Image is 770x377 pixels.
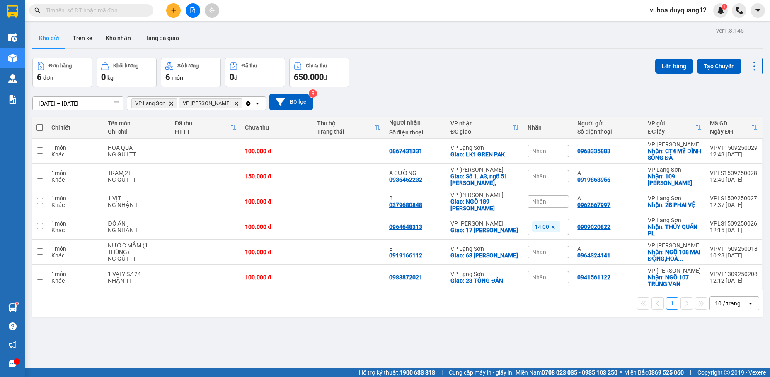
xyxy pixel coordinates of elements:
[751,3,765,18] button: caret-down
[51,124,99,131] div: Chi tiết
[32,28,66,48] button: Kho gửi
[99,28,138,48] button: Kho nhận
[51,227,99,233] div: Khác
[648,173,702,186] div: Nhận: 109 TRẦN ĐĂNG NINH
[648,202,702,208] div: Nhận: 2B PHAI VỆ
[108,151,166,158] div: NG GỬI TT
[710,176,758,183] div: 12:40 [DATE]
[51,170,99,176] div: 1 món
[724,370,730,375] span: copyright
[108,202,166,208] div: NG NHẬN TT
[245,100,252,107] svg: Clear all
[710,120,751,127] div: Mã GD
[8,33,17,42] img: warehouse-icon
[313,117,385,139] th: Toggle SortBy
[165,72,170,82] span: 6
[747,300,754,307] svg: open
[450,252,519,259] div: Giao: 63 TẠ QUANG BỬU
[32,58,92,87] button: Đơn hàng6đơn
[648,223,702,237] div: Nhận: THỦY QUÁN PL
[648,195,702,202] div: VP Lạng Sơn
[542,369,617,376] strong: 0708 023 035 - 0935 103 250
[49,63,72,69] div: Đơn hàng
[450,220,519,227] div: VP [PERSON_NAME]
[532,249,546,255] span: Nhãn
[108,144,166,151] div: HOA QUẢ
[108,277,166,284] div: NHẬN TT
[108,242,166,255] div: NƯỚC MẮM (1 THÙNG)
[51,176,99,183] div: Khác
[107,74,114,81] span: kg
[166,3,181,18] button: plus
[51,271,99,277] div: 1 món
[710,271,758,277] div: VPVT1309250208
[706,117,762,139] th: Toggle SortBy
[722,4,727,10] sup: 1
[710,245,758,252] div: VPVT1509250018
[723,4,726,10] span: 1
[450,144,519,151] div: VP Lạng Sơn
[446,117,523,139] th: Toggle SortBy
[710,170,758,176] div: VPLS1509250028
[717,7,724,14] img: icon-new-feature
[577,223,610,230] div: 0909020822
[169,101,174,106] svg: Delete
[450,227,519,233] div: Giao: 17 MẠC THỊ BƯỞI
[51,195,99,202] div: 1 món
[113,63,138,69] div: Khối lượng
[97,58,157,87] button: Khối lượng0kg
[450,151,519,158] div: Giao: LK1 GREN PAK
[710,202,758,208] div: 12:37 [DATE]
[532,198,546,205] span: Nhãn
[532,148,546,154] span: Nhãn
[516,368,617,377] span: Miền Nam
[175,120,230,127] div: Đã thu
[450,277,519,284] div: Giao: 23 TÔNG ĐẢN
[648,369,684,376] strong: 0369 525 060
[225,58,285,87] button: Đã thu0đ
[9,341,17,349] span: notification
[317,128,374,135] div: Trạng thái
[51,151,99,158] div: Khác
[389,170,443,176] div: A CƯỜNG
[135,100,165,107] span: VP Lạng Sơn
[33,97,123,110] input: Select a date range.
[205,3,219,18] button: aim
[8,95,17,104] img: solution-icon
[710,227,758,233] div: 12:15 [DATE]
[186,3,200,18] button: file-add
[108,176,166,183] div: NG GỬI TT
[648,120,695,127] div: VP gửi
[51,245,99,252] div: 1 món
[643,5,713,15] span: vuhoa.duyquang12
[577,274,610,281] div: 0941561122
[577,170,639,176] div: A
[101,72,106,82] span: 0
[710,252,758,259] div: 10:28 [DATE]
[648,274,702,287] div: Nhận: NGÕ 107 TRUNG VĂN
[528,124,569,131] div: Nhãn
[8,74,17,83] img: warehouse-icon
[441,368,443,377] span: |
[389,274,422,281] div: 0983872021
[108,271,166,277] div: 1 VALY SZ 24
[37,72,41,82] span: 6
[8,54,17,62] img: warehouse-icon
[131,98,177,108] span: VP Lạng Sơn, close by backspace
[577,120,639,127] div: Người gửi
[51,220,99,227] div: 1 món
[450,198,519,211] div: Giao: NGÕ 189 NGUYỄN NGỌC VŨ
[648,141,702,148] div: VP [PERSON_NAME]
[389,119,443,126] div: Người nhận
[535,223,549,231] span: 14:00
[678,255,683,262] span: ...
[161,58,221,87] button: Số lượng6món
[245,274,309,281] div: 100.000 đ
[400,369,435,376] strong: 1900 633 818
[648,242,702,249] div: VP [PERSON_NAME]
[449,368,513,377] span: Cung cấp máy in - giấy in:
[644,117,706,139] th: Toggle SortBy
[108,120,166,127] div: Tên món
[648,267,702,274] div: VP [PERSON_NAME]
[389,245,443,252] div: B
